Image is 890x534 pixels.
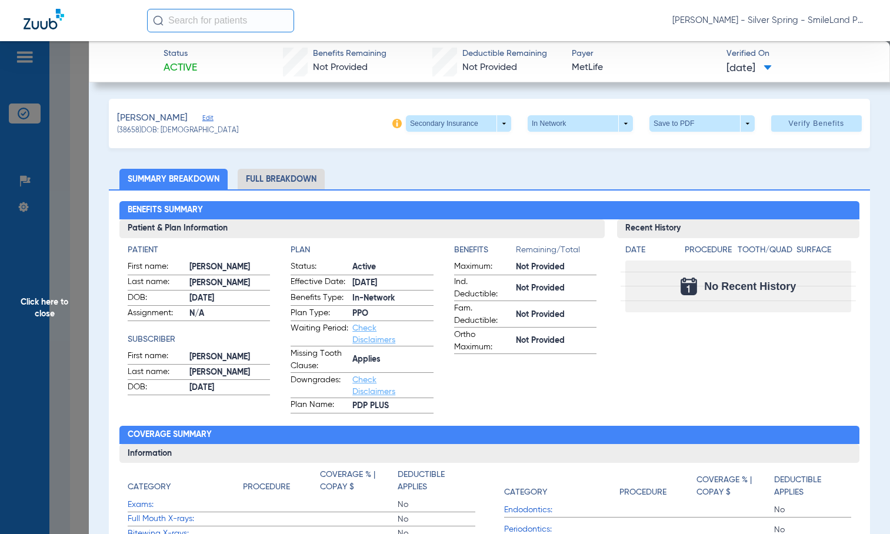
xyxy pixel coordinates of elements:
[685,244,734,261] app-breakdown-title: Procedure
[796,244,851,261] app-breakdown-title: Surface
[243,469,321,498] app-breakdown-title: Procedure
[189,366,270,379] span: [PERSON_NAME]
[696,469,774,503] app-breakdown-title: Coverage % | Copay $
[625,244,675,261] app-breakdown-title: Date
[128,261,185,275] span: First name:
[774,504,852,516] span: No
[128,292,185,306] span: DOB:
[352,261,433,273] span: Active
[24,9,64,29] img: Zuub Logo
[128,276,185,290] span: Last name:
[504,486,547,499] h4: Category
[128,333,270,346] h4: Subscriber
[117,111,188,126] span: [PERSON_NAME]
[164,61,197,75] span: Active
[153,15,164,26] img: Search Icon
[462,63,517,72] span: Not Provided
[320,469,391,493] h4: Coverage % | Copay $
[243,481,290,493] h4: Procedure
[189,308,270,320] span: N/A
[352,376,395,396] a: Check Disclaimers
[128,481,171,493] h4: Category
[774,474,845,499] h4: Deductible Applies
[291,244,433,256] h4: Plan
[738,244,792,261] app-breakdown-title: Tooth/Quad
[189,351,270,363] span: [PERSON_NAME]
[189,382,270,394] span: [DATE]
[619,486,666,499] h4: Procedure
[704,281,796,292] span: No Recent History
[454,261,512,275] span: Maximum:
[202,114,213,125] span: Edit
[128,513,243,525] span: Full Mouth X-rays:
[291,399,348,413] span: Plan Name:
[454,329,512,353] span: Ortho Maximum:
[352,400,433,412] span: PDP PLUS
[119,426,860,445] h2: Coverage Summary
[398,513,475,525] span: No
[352,324,395,344] a: Check Disclaimers
[291,322,348,346] span: Waiting Period:
[147,9,294,32] input: Search for patients
[516,244,596,261] span: Remaining/Total
[320,469,398,498] app-breakdown-title: Coverage % | Copay $
[313,48,386,60] span: Benefits Remaining
[454,244,516,256] h4: Benefits
[504,504,619,516] span: Endodontics:
[685,244,734,256] h4: Procedure
[291,307,348,321] span: Plan Type:
[291,374,348,398] span: Downgrades:
[398,499,475,510] span: No
[572,61,716,75] span: MetLife
[771,115,862,132] button: Verify Benefits
[119,219,605,238] h3: Patient & Plan Information
[617,219,860,238] h3: Recent History
[454,276,512,301] span: Ind. Deductible:
[789,119,845,128] span: Verify Benefits
[128,244,270,256] h4: Patient
[128,307,185,321] span: Assignment:
[572,48,716,60] span: Payer
[398,469,475,498] app-breakdown-title: Deductible Applies
[796,244,851,256] h4: Surface
[117,126,238,136] span: (38658) DOB: [DEMOGRAPHIC_DATA]
[119,444,860,463] h3: Information
[398,469,469,493] h4: Deductible Applies
[352,353,433,366] span: Applies
[625,244,675,256] h4: Date
[649,115,755,132] button: Save to PDF
[352,308,433,320] span: PPO
[291,292,348,306] span: Benefits Type:
[128,381,185,395] span: DOB:
[774,469,852,503] app-breakdown-title: Deductible Applies
[681,278,697,295] img: Calendar
[352,277,433,289] span: [DATE]
[291,276,348,290] span: Effective Date:
[619,469,697,503] app-breakdown-title: Procedure
[128,350,185,364] span: First name:
[189,277,270,289] span: [PERSON_NAME]
[726,61,772,76] span: [DATE]
[128,469,243,498] app-breakdown-title: Category
[189,261,270,273] span: [PERSON_NAME]
[454,302,512,327] span: Fam. Deductible:
[128,499,243,511] span: Exams:
[291,261,348,275] span: Status:
[189,292,270,305] span: [DATE]
[392,119,402,128] img: info-icon
[516,309,596,321] span: Not Provided
[454,244,516,261] app-breakdown-title: Benefits
[352,292,433,305] span: In-Network
[164,48,197,60] span: Status
[119,169,228,189] li: Summary Breakdown
[516,261,596,273] span: Not Provided
[462,48,547,60] span: Deductible Remaining
[516,335,596,347] span: Not Provided
[528,115,633,132] button: In Network
[313,63,368,72] span: Not Provided
[291,348,348,372] span: Missing Tooth Clause:
[831,478,890,534] iframe: Chat Widget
